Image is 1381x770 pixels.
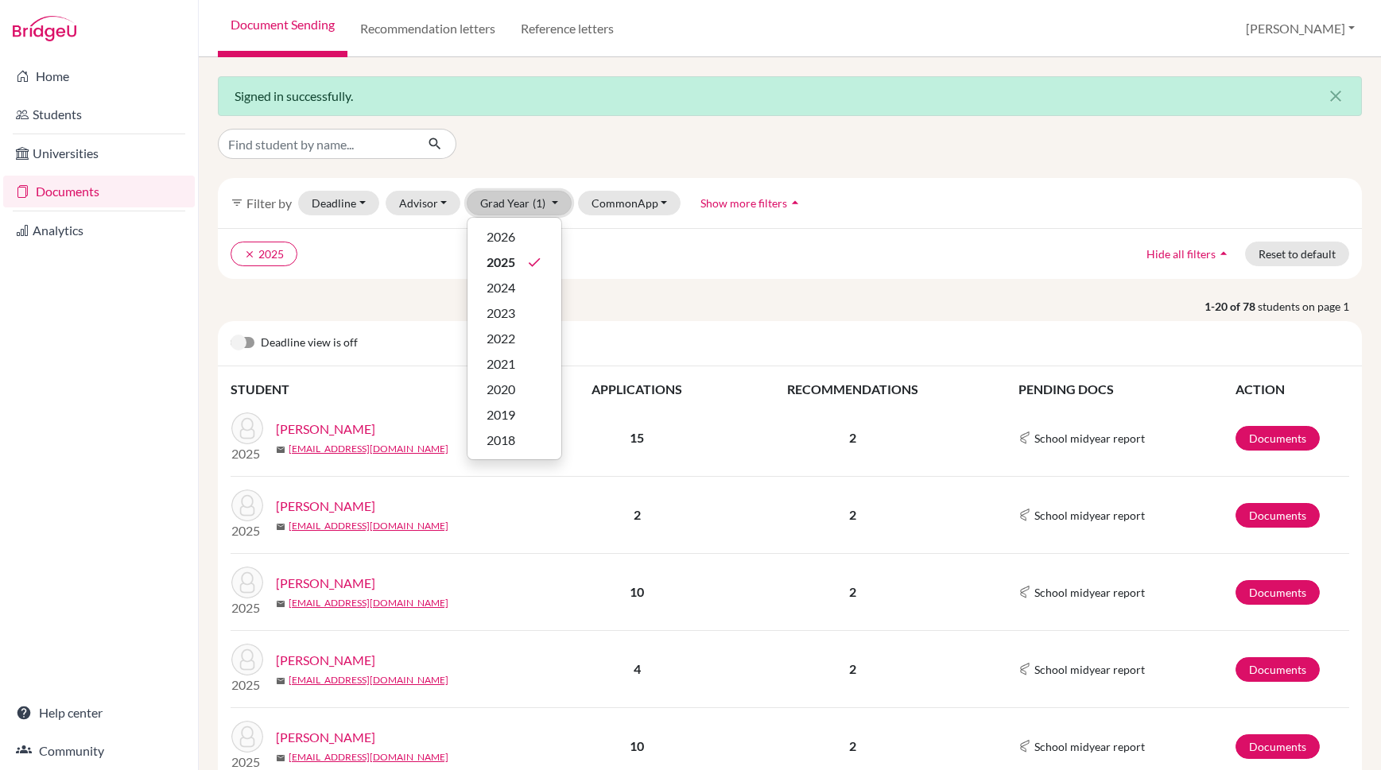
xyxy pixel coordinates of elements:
[727,428,980,447] p: 2
[276,497,375,516] a: [PERSON_NAME]
[289,750,448,764] a: [EMAIL_ADDRESS][DOMAIN_NAME]
[231,567,263,598] img: Beber, Tommaso
[231,242,297,266] button: clear2025
[1239,14,1362,44] button: [PERSON_NAME]
[787,381,918,397] span: RECOMMENDATIONS
[276,599,285,609] span: mail
[3,215,195,246] a: Analytics
[1018,431,1031,444] img: Common App logo
[231,379,549,400] th: STUDENT
[1146,247,1216,261] span: Hide all filters
[487,354,515,373] span: 2021
[467,300,561,326] button: 2023
[218,129,415,159] input: Find student by name...
[1236,657,1320,682] a: Documents
[526,254,542,270] i: done
[231,444,263,463] p: 2025
[634,661,641,676] b: 4
[487,431,515,450] span: 2018
[467,377,561,402] button: 2020
[1018,663,1031,675] img: Common App logo
[1018,586,1031,598] img: Common App logo
[787,195,803,211] i: arrow_drop_up
[231,521,263,540] p: 2025
[467,217,562,460] div: Grad Year(1)
[276,651,375,670] a: [PERSON_NAME]
[727,660,980,679] p: 2
[3,697,195,729] a: Help center
[276,420,375,439] a: [PERSON_NAME]
[276,728,375,747] a: [PERSON_NAME]
[634,507,641,522] b: 2
[687,191,817,215] button: Show more filtersarrow_drop_up
[578,191,681,215] button: CommonApp
[1204,298,1258,315] strong: 1-20 of 78
[1236,734,1320,759] a: Documents
[630,430,644,445] b: 15
[298,191,379,215] button: Deadline
[1018,509,1031,521] img: Common App logo
[289,673,448,687] a: [EMAIL_ADDRESS][DOMAIN_NAME]
[467,428,561,453] button: 2018
[727,582,980,602] p: 2
[1034,738,1145,755] span: School midyear report
[3,176,195,207] a: Documents
[1034,661,1145,678] span: School midyear report
[1310,77,1361,115] button: Close
[244,249,255,260] i: clear
[218,76,1362,116] div: Signed in successfully.
[246,195,292,211] span: Filter by
[231,196,243,209] i: filter_list
[467,351,561,377] button: 2021
[467,275,561,300] button: 2024
[276,753,285,763] span: mail
[289,519,448,533] a: [EMAIL_ADDRESS][DOMAIN_NAME]
[467,191,572,215] button: Grad Year(1)
[3,735,195,767] a: Community
[1034,430,1145,447] span: School midyear report
[727,505,980,524] p: 2
[487,329,515,348] span: 2022
[487,278,515,297] span: 2024
[231,598,263,617] p: 2025
[1258,298,1362,315] span: students on page 1
[231,721,263,753] img: Bethell, Jacob
[487,405,515,424] span: 2019
[386,191,461,215] button: Advisor
[592,381,682,397] span: APPLICATIONS
[1245,242,1349,266] button: Reset to default
[3,137,195,169] a: Universities
[3,60,195,92] a: Home
[487,227,515,246] span: 2026
[289,596,448,610] a: [EMAIL_ADDRESS][DOMAIN_NAME]
[487,380,515,399] span: 2020
[487,304,515,323] span: 2023
[1326,87,1345,106] i: close
[467,402,561,428] button: 2019
[1034,507,1145,524] span: School midyear report
[261,334,358,353] span: Deadline view is off
[3,99,195,130] a: Students
[700,196,787,210] span: Show more filters
[1133,242,1245,266] button: Hide all filtersarrow_drop_up
[467,250,561,275] button: 2025done
[231,489,263,521] img: Beaufour, Charles
[630,584,644,599] b: 10
[276,445,285,455] span: mail
[276,676,285,686] span: mail
[1235,379,1349,400] th: ACTION
[727,737,980,756] p: 2
[487,253,515,272] span: 2025
[276,574,375,593] a: [PERSON_NAME]
[533,196,545,210] span: (1)
[289,442,448,456] a: [EMAIL_ADDRESS][DOMAIN_NAME]
[467,326,561,351] button: 2022
[1018,740,1031,753] img: Common App logo
[231,644,263,675] img: Besson, Louis
[467,224,561,250] button: 2026
[1034,584,1145,601] span: School midyear report
[1216,246,1232,261] i: arrow_drop_up
[1018,381,1114,397] span: PENDING DOCS
[276,522,285,532] span: mail
[1236,580,1320,605] a: Documents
